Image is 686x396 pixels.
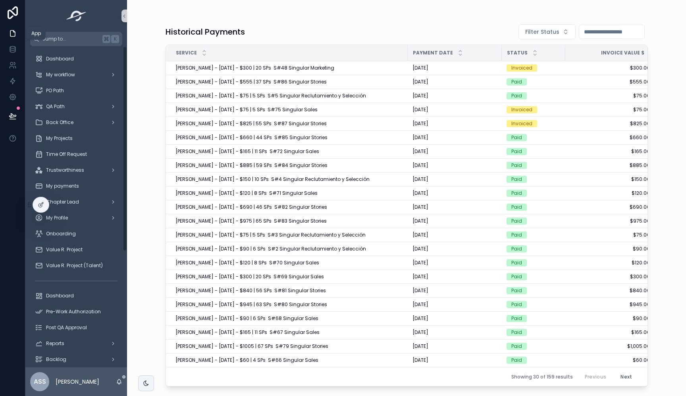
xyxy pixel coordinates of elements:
[566,134,650,141] a: $660.00
[46,87,64,94] span: PO Path
[412,148,497,155] a: [DATE]
[507,259,561,266] a: Paid
[175,301,327,308] span: [PERSON_NAME] - [DATE] - $945 | 63 SPs S#80 Singular Stories
[507,217,561,225] a: Paid
[175,148,403,155] a: [PERSON_NAME] - [DATE] - $165 | 11 SPs S#72 Singular Sales
[175,148,319,155] span: [PERSON_NAME] - [DATE] - $165 | 11 SPs S#72 Singular Sales
[412,120,497,127] a: [DATE]
[507,231,561,239] a: Paid
[511,273,522,280] div: Paid
[175,329,320,336] span: [PERSON_NAME] - [DATE] - $165 | 11 SPs S#67 Singular Sales
[175,343,403,349] a: [PERSON_NAME] - [DATE] - $1005 | 67 SPs S#79 Singular Stories
[30,99,122,114] a: QA Path
[46,215,68,221] span: My Profile
[175,343,328,349] span: [PERSON_NAME] - [DATE] - $1005 | 67 SPs S#79 Singular Stories
[507,92,561,99] a: Paid
[507,245,561,252] a: Paid
[413,50,453,56] span: Payment Date
[511,259,522,266] div: Paid
[175,246,366,252] span: [PERSON_NAME] - [DATE] - $90 | 6 SPs S#2 Singular Reclutamiento y Selección
[175,232,403,238] a: [PERSON_NAME] - [DATE] - $75 | 5 SPs S#3 Singular Reclutamiento y Selección
[175,79,403,85] a: [PERSON_NAME] - [DATE] - $555 | 37 SPs S#86 Singular Stories
[412,315,497,322] a: [DATE]
[175,260,319,266] span: [PERSON_NAME] - [DATE] - $120 | 8 SPs S#70 Singular Sales
[30,115,122,130] a: Back Office
[412,162,497,169] a: [DATE]
[511,217,522,225] div: Paid
[175,329,403,336] a: [PERSON_NAME] - [DATE] - $165 | 11 SPs S#67 Singular Sales
[412,204,428,210] span: [DATE]
[412,287,428,294] span: [DATE]
[518,24,576,39] button: Select Button
[511,315,522,322] div: Paid
[166,26,245,37] h1: Historical Payments
[566,107,650,113] span: $75.00
[175,274,403,280] a: [PERSON_NAME] - [DATE] - $300 | 20 SPs S#69 Singular Sales
[507,134,561,141] a: Paid
[412,232,497,238] a: [DATE]
[412,274,497,280] a: [DATE]
[64,10,89,22] img: App logo
[175,246,403,252] a: [PERSON_NAME] - [DATE] - $90 | 6 SPs S#2 Singular Reclutamiento y Selección
[566,176,650,182] span: $150.00
[56,378,99,386] p: [PERSON_NAME]
[412,79,497,85] a: [DATE]
[412,134,428,141] span: [DATE]
[412,204,497,210] a: [DATE]
[412,107,497,113] a: [DATE]
[601,50,644,56] span: Invoice Value $
[175,315,318,322] span: [PERSON_NAME] - [DATE] - $90 | 6 SPs S#68 Singular Sales
[511,162,522,169] div: Paid
[511,64,532,72] div: Invoiced
[412,79,428,85] span: [DATE]
[507,78,561,85] a: Paid
[412,357,497,363] a: [DATE]
[34,377,46,386] span: ASS
[412,162,428,169] span: [DATE]
[511,134,522,141] div: Paid
[46,56,74,62] span: Dashboard
[511,329,522,336] div: Paid
[30,336,122,351] a: Reports
[175,357,403,363] a: [PERSON_NAME] - [DATE] - $60 | 4 SPs S#66 Singular Sales
[566,190,650,196] a: $120.00
[175,301,403,308] a: [PERSON_NAME] - [DATE] - $945 | 63 SPs S#80 Singular Stories
[30,147,122,161] a: Time Off Request
[507,120,561,127] a: Invoiced
[412,148,428,155] span: [DATE]
[507,190,561,197] a: Paid
[511,343,522,350] div: Paid
[175,287,403,294] a: [PERSON_NAME] - [DATE] - $840 | 56 SPs S#81 Singular Stories
[412,190,497,196] a: [DATE]
[566,343,650,349] a: $1,005.00
[511,120,532,127] div: Invoiced
[507,162,561,169] a: Paid
[412,274,428,280] span: [DATE]
[511,204,522,211] div: Paid
[566,357,650,363] a: $60.00
[507,329,561,336] a: Paid
[175,79,327,85] span: [PERSON_NAME] - [DATE] - $555 | 37 SPs S#86 Singular Stories
[566,232,650,238] a: $75.00
[46,103,65,110] span: QA Path
[412,232,428,238] span: [DATE]
[412,93,497,99] a: [DATE]
[175,176,403,182] a: [PERSON_NAME] - [DATE] - $150 | 10 SPs S#4 Singular Reclutamiento y Selección
[412,246,428,252] span: [DATE]
[46,340,64,347] span: Reports
[566,93,650,99] a: $75.00
[30,195,122,209] a: Chapter Lead
[412,93,428,99] span: [DATE]
[176,50,197,56] span: Service
[30,211,122,225] a: My Profile
[566,218,650,224] span: $975.00
[507,50,528,56] span: Status
[46,119,73,126] span: Back Office
[175,204,327,210] span: [PERSON_NAME] - [DATE] - $690 | 46 SPs S#82 Singular Stories
[46,183,79,189] span: My payments
[412,218,497,224] a: [DATE]
[175,65,403,71] a: [PERSON_NAME] - [DATE] - $300 | 20 SPs S#48 Singular Marketing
